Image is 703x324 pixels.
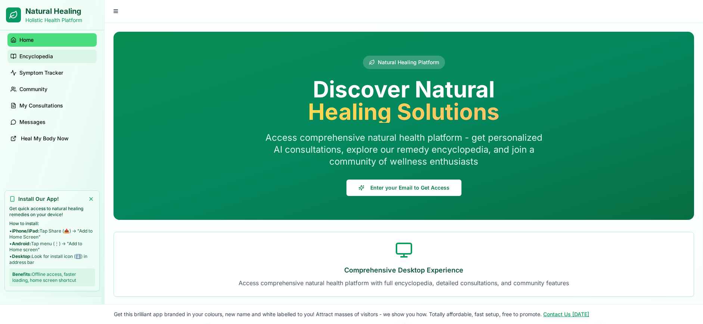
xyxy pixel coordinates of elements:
[237,78,571,123] h1: Discover Natural
[9,206,95,218] p: Get quick access to natural healing remedies on your device!
[7,115,97,129] a: Messages
[6,311,697,318] p: Get this brilliant app branded in your colours, new name and white labelled to you! Attract masse...
[7,82,97,96] a: Community
[237,100,571,123] span: Healing Solutions
[7,33,97,47] a: Home
[19,36,34,44] span: Home
[9,241,95,253] li: • Tap menu (⋮) → "Add to Home screen"
[378,59,439,66] span: Natural Healing Platform
[12,228,40,234] strong: iPhone/iPad:
[346,180,461,196] button: Enter your Email to Get Access
[25,16,82,24] p: Holistic Health Platform
[12,271,32,277] strong: Benefits:
[543,311,589,317] a: Contact Us [DATE]
[9,253,95,265] li: • Look for install icon (⬇️) in address bar
[25,6,82,16] h1: Natural Healing
[9,221,95,227] p: How to install:
[19,53,53,60] span: Encyclopedia
[12,253,32,259] strong: Desktop:
[18,195,59,203] h3: Install Our App!
[19,118,46,126] span: Messages
[21,135,69,142] span: Heal My Body Now
[7,66,97,80] a: Symptom Tracker
[9,268,95,286] div: Offline access, faster loading, home screen shortcut
[12,241,31,246] strong: Android:
[7,50,97,63] a: Encyclopedia
[19,69,63,77] span: Symptom Tracker
[123,278,685,287] p: Access comprehensive natural health platform with full encyclopedia, detailed consultations, and ...
[19,85,47,93] span: Community
[123,265,685,275] h3: Comprehensive Desktop Experience
[261,132,547,168] p: Access comprehensive natural health platform - get personalized AI consultations, explore our rem...
[19,102,63,109] span: My Consultations
[9,228,95,240] li: • Tap Share (📤) → "Add to Home Screen"
[7,132,97,145] a: Heal My Body Now
[7,99,97,112] a: My Consultations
